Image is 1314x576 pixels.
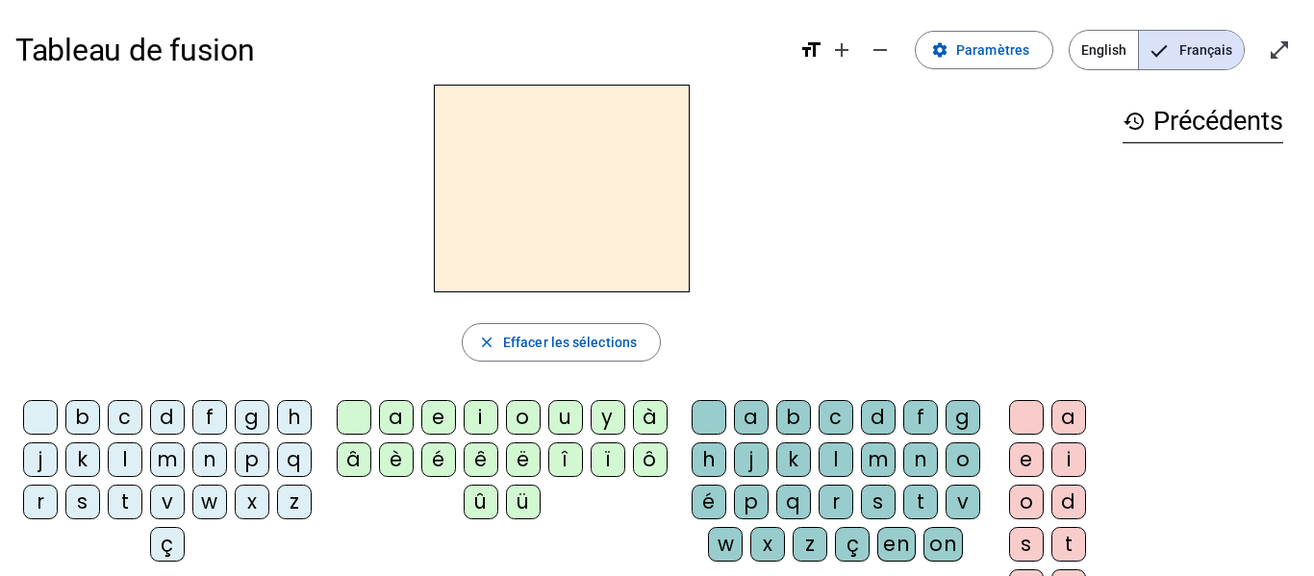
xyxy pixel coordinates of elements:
[923,527,963,562] div: on
[633,442,668,477] div: ô
[861,31,899,69] button: Diminuer la taille de la police
[1051,527,1086,562] div: t
[421,400,456,435] div: e
[548,400,583,435] div: u
[506,442,541,477] div: ë
[591,442,625,477] div: ï
[1268,38,1291,62] mat-icon: open_in_full
[1051,400,1086,435] div: a
[548,442,583,477] div: î
[946,442,980,477] div: o
[793,527,827,562] div: z
[776,442,811,477] div: k
[150,527,185,562] div: ç
[1009,527,1044,562] div: s
[379,400,414,435] div: a
[633,400,668,435] div: à
[379,442,414,477] div: è
[1069,30,1245,70] mat-button-toggle-group: Language selection
[946,485,980,519] div: v
[235,485,269,519] div: x
[591,400,625,435] div: y
[464,442,498,477] div: ê
[734,485,769,519] div: p
[503,331,637,354] span: Effacer les sélections
[819,400,853,435] div: c
[799,38,822,62] mat-icon: format_size
[861,442,896,477] div: m
[464,400,498,435] div: i
[692,442,726,477] div: h
[915,31,1053,69] button: Paramètres
[108,442,142,477] div: l
[692,485,726,519] div: é
[750,527,785,562] div: x
[1051,485,1086,519] div: d
[277,485,312,519] div: z
[65,400,100,435] div: b
[822,31,861,69] button: Augmenter la taille de la police
[835,527,870,562] div: ç
[15,19,784,81] h1: Tableau de fusion
[903,485,938,519] div: t
[1123,100,1283,143] h3: Précédents
[1070,31,1138,69] span: English
[192,442,227,477] div: n
[108,400,142,435] div: c
[734,400,769,435] div: a
[421,442,456,477] div: é
[1009,485,1044,519] div: o
[956,38,1029,62] span: Paramètres
[277,442,312,477] div: q
[830,38,853,62] mat-icon: add
[946,400,980,435] div: g
[734,442,769,477] div: j
[506,485,541,519] div: ü
[708,527,743,562] div: w
[337,442,371,477] div: â
[192,485,227,519] div: w
[150,400,185,435] div: d
[903,442,938,477] div: n
[819,485,853,519] div: r
[23,442,58,477] div: j
[861,485,896,519] div: s
[1139,31,1244,69] span: Français
[877,527,916,562] div: en
[819,442,853,477] div: l
[1260,31,1299,69] button: Entrer en plein écran
[150,442,185,477] div: m
[776,400,811,435] div: b
[506,400,541,435] div: o
[235,400,269,435] div: g
[23,485,58,519] div: r
[65,485,100,519] div: s
[1123,110,1146,133] mat-icon: history
[1051,442,1086,477] div: i
[478,334,495,351] mat-icon: close
[903,400,938,435] div: f
[65,442,100,477] div: k
[776,485,811,519] div: q
[150,485,185,519] div: v
[462,323,661,362] button: Effacer les sélections
[861,400,896,435] div: d
[277,400,312,435] div: h
[235,442,269,477] div: p
[108,485,142,519] div: t
[192,400,227,435] div: f
[931,41,948,59] mat-icon: settings
[1009,442,1044,477] div: e
[464,485,498,519] div: û
[869,38,892,62] mat-icon: remove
